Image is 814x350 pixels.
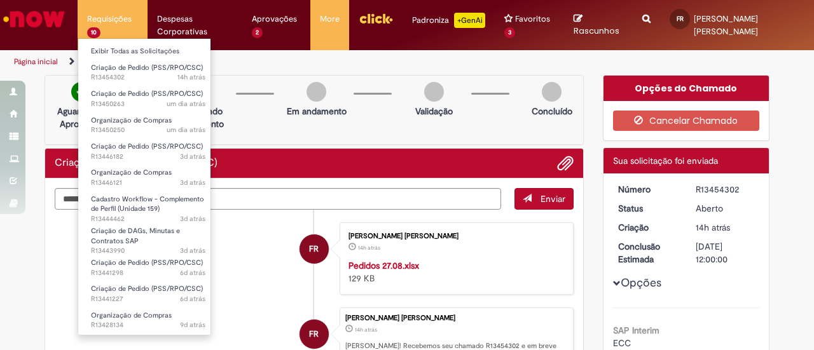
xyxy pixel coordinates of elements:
[180,268,205,278] time: 22/08/2025 18:55:17
[424,82,444,102] img: img-circle-grey.png
[78,114,218,137] a: Aberto R13450250 : Organização de Compras
[180,178,205,187] time: 25/08/2025 18:53:57
[696,183,755,196] div: R13454302
[78,256,218,279] a: Aberto R13441298 : Criação de Pedido (PSS/RPO/CSC)
[91,63,203,72] span: Criação de Pedido (PSS/RPO/CSC)
[694,13,758,37] span: [PERSON_NAME] [PERSON_NAME]
[412,13,485,28] div: Padroniza
[609,240,687,266] dt: Conclusão Estimada
[91,116,172,125] span: Organização de Compras
[91,125,205,135] span: R13450250
[91,226,180,246] span: Criação de DAGs, Minutas e Contratos SAP
[180,320,205,330] time: 19/08/2025 11:37:13
[91,268,205,278] span: R13441298
[300,234,329,264] div: Flavia Ribeiro Da Rosa
[609,221,687,234] dt: Criação
[78,61,218,84] a: Aberto R13454302 : Criação de Pedido (PSS/RPO/CSC)
[55,188,501,209] textarea: Digite sua mensagem aqui...
[91,178,205,188] span: R13446121
[180,320,205,330] span: 9d atrás
[320,13,340,25] span: More
[91,284,203,293] span: Criação de Pedido (PSS/RPO/CSC)
[78,224,218,252] a: Aberto R13443990 : Criação de DAGs, Minutas e Contratos SAP
[78,192,218,220] a: Aberto R13444462 : Cadastro Workflow - Complemento de Perfil (Unidade 159)
[252,27,263,38] span: 2
[91,311,172,320] span: Organização de Compras
[78,38,211,335] ul: Requisições
[91,99,205,109] span: R13450263
[87,13,132,25] span: Requisições
[307,82,326,102] img: img-circle-grey.png
[541,193,565,205] span: Enviar
[91,152,205,162] span: R13446182
[55,158,217,169] h2: Criação de Pedido (PSS/RPO/CSC) Histórico de tíquete
[180,246,205,255] span: 3d atrás
[348,259,560,285] div: 129 KB
[1,6,67,32] img: ServiceNow
[613,155,718,166] span: Sua solicitação foi enviada
[78,309,218,332] a: Aberto R13428134 : Organização de Compras
[91,89,203,98] span: Criação de Pedido (PSS/RPO/CSC)
[71,82,91,102] img: check-circle-green.png
[542,82,562,102] img: img-circle-grey.png
[91,72,205,83] span: R13454302
[167,99,205,109] span: um dia atrás
[415,105,453,118] p: Validação
[613,111,760,131] button: Cancelar Chamado
[454,13,485,28] p: +GenAi
[180,214,205,224] span: 3d atrás
[696,221,755,234] div: 27/08/2025 20:07:30
[514,188,574,210] button: Enviar
[696,222,730,233] time: 27/08/2025 20:07:30
[358,244,380,252] span: 14h atrás
[180,268,205,278] span: 6d atrás
[167,99,205,109] time: 26/08/2025 19:06:55
[91,258,203,267] span: Criação de Pedido (PSS/RPO/CSC)
[309,234,319,264] span: FR
[167,125,205,135] span: um dia atrás
[78,282,218,306] a: Aberto R13441227 : Criação de Pedido (PSS/RPO/CSC)
[180,152,205,161] time: 25/08/2025 20:01:38
[355,326,377,333] span: 14h atrás
[180,152,205,161] span: 3d atrás
[177,72,205,82] span: 14h atrás
[677,15,684,23] span: FR
[78,140,218,163] a: Aberto R13446182 : Criação de Pedido (PSS/RPO/CSC)
[50,105,112,130] p: Aguardando Aprovação
[300,320,329,349] div: Flavia Ribeiro Da Rosa
[180,178,205,187] span: 3d atrás
[78,87,218,111] a: Aberto R13450263 : Criação de Pedido (PSS/RPO/CSC)
[604,76,769,101] div: Opções do Chamado
[177,72,205,82] time: 27/08/2025 20:07:32
[515,13,550,25] span: Favoritos
[696,202,755,215] div: Aberto
[557,155,574,172] button: Adicionar anexos
[359,9,393,28] img: click_logo_yellow_360x200.png
[613,337,631,349] span: ECC
[91,142,203,151] span: Criação de Pedido (PSS/RPO/CSC)
[14,57,58,67] a: Página inicial
[91,214,205,224] span: R13444462
[348,232,560,240] div: [PERSON_NAME] [PERSON_NAME]
[167,125,205,135] time: 26/08/2025 18:55:28
[609,183,687,196] dt: Número
[609,202,687,215] dt: Status
[91,168,172,177] span: Organização de Compras
[87,27,100,38] span: 10
[287,105,347,118] p: Em andamento
[696,240,755,266] div: [DATE] 12:00:00
[157,13,233,38] span: Despesas Corporativas
[696,222,730,233] span: 14h atrás
[345,314,567,322] div: [PERSON_NAME] [PERSON_NAME]
[252,13,297,25] span: Aprovações
[180,294,205,304] span: 6d atrás
[574,25,619,37] span: Rascunhos
[91,320,205,330] span: R13428134
[180,246,205,255] time: 25/08/2025 12:06:10
[78,166,218,189] a: Aberto R13446121 : Organização de Compras
[10,50,533,74] ul: Trilhas de página
[504,27,515,38] span: 3
[309,319,319,349] span: FR
[348,260,419,271] a: Pedidos 27.08.xlsx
